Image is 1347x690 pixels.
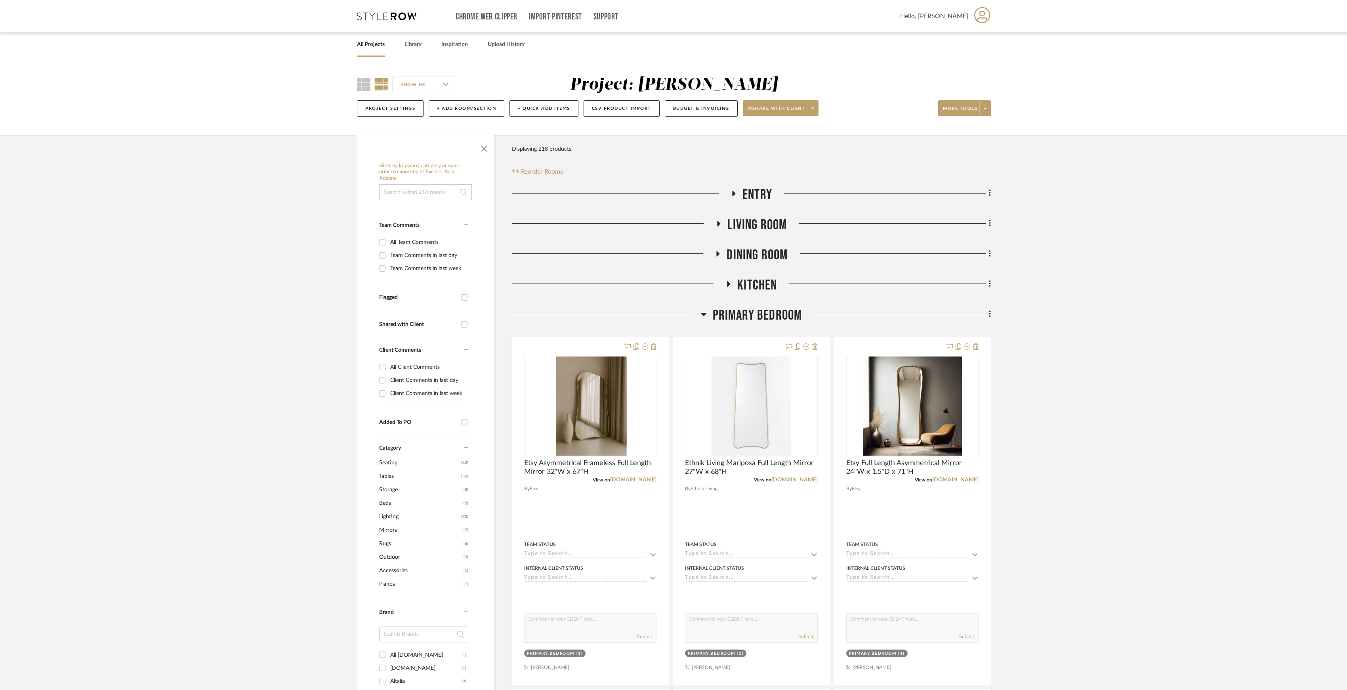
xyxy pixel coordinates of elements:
span: Living Room [727,217,787,234]
span: Seating [379,456,459,470]
button: Close [476,139,492,155]
span: (82) [461,456,468,469]
div: Internal Client Status [685,565,744,572]
span: Ethnik Living [691,485,717,493]
span: Accessories [379,564,462,577]
span: Brand [379,609,394,615]
a: Library [404,39,422,50]
span: View on [915,477,932,482]
div: (1) [898,651,905,657]
div: All Team Comments [390,236,466,249]
div: All [DOMAIN_NAME] [390,649,462,661]
span: Primary Bedroom [713,307,802,324]
div: (1) [462,649,466,661]
span: (8) [464,483,468,496]
div: Client Comments in last day [390,374,466,387]
span: (36) [461,470,468,483]
span: By [685,485,691,493]
span: Etsy [852,485,860,493]
span: Mirrors [379,523,462,537]
div: Team Comments in last day [390,249,466,262]
button: Submit [798,633,813,640]
button: Submit [637,633,652,640]
span: Dining Room [727,247,788,264]
div: Flagged [379,294,457,301]
button: + Quick Add Items [509,100,578,117]
a: All Projects [357,39,385,50]
span: (1) [464,578,468,590]
div: Primary Bedroom [849,651,897,657]
span: Kitchen [737,277,777,294]
div: (9) [462,675,466,688]
div: (1) [737,651,744,657]
button: Share with client [743,100,819,116]
div: Team Comments in last week [390,262,466,275]
span: Tables [379,470,459,483]
a: Upload History [488,39,525,50]
span: Hello, [PERSON_NAME] [900,11,968,21]
span: More tools [943,105,977,117]
span: By [524,485,530,493]
span: (7) [464,524,468,537]
span: Category [379,445,401,452]
span: Pianos [379,577,462,591]
img: Ethnik Living Mariposa Full Length Mirror 27"W x 68"H [712,356,791,456]
span: Beds [379,496,462,510]
button: Budget & Invoicing [665,100,738,117]
input: Type to Search… [524,551,647,558]
div: Primary Bedroom [688,651,735,657]
span: View on [593,477,610,482]
div: (1) [462,662,466,675]
div: Internal Client Status [524,565,583,572]
button: Reorder Rooms [512,167,563,176]
div: [DOMAIN_NAME] [390,662,462,675]
div: All Client Comments [390,361,466,374]
input: Type to Search… [685,551,808,558]
span: (1) [464,564,468,577]
div: Team Status [685,541,717,548]
button: Project Settings [357,100,424,117]
a: [DOMAIN_NAME] [932,477,979,483]
div: Displaying 218 products [512,141,571,157]
a: [DOMAIN_NAME] [771,477,818,483]
a: Support [593,13,618,20]
span: Etsy Asymmetrical Frameless Full Length Mirror 32"W x 67"H [524,459,656,476]
span: Client Comments [379,347,421,353]
div: Team Status [524,541,556,548]
input: Type to Search… [846,575,969,582]
a: [DOMAIN_NAME] [610,477,656,483]
span: (2) [464,551,468,563]
span: Storage [379,483,462,496]
span: By [846,485,852,493]
div: Client Comments in last week [390,387,466,400]
input: Type to Search… [846,551,969,558]
div: Added To PO [379,419,457,426]
h6: Filter by keyword, category or name prior to exporting to Excel or Bulk Actions [379,163,472,182]
button: CSV Product Import [584,100,660,117]
span: View on [754,477,771,482]
div: Project: [PERSON_NAME] [570,77,778,93]
img: Etsy Asymmetrical Frameless Full Length Mirror 32"W x 67"H [541,356,640,456]
img: Etsy Full Length Asymmetrical Mirror 24"W x 1.5"D x 71"H [863,356,962,456]
span: Entry [742,186,772,203]
input: Search Brands [379,627,468,642]
span: (6) [464,537,468,550]
a: Inspiration [441,39,468,50]
a: Import Pinterest [529,13,582,20]
button: + Add Room/Section [429,100,504,117]
div: Primary Bedroom [527,651,574,657]
input: Type to Search… [685,575,808,582]
span: (72) [461,510,468,523]
span: Rugs [379,537,462,550]
div: Shared with Client [379,321,457,328]
span: Share with client [748,105,805,117]
div: Internal Client Status [846,565,905,572]
span: Reorder Rooms [521,167,563,176]
span: Etsy [530,485,538,493]
span: (2) [464,497,468,510]
button: More tools [938,100,991,116]
div: Team Status [846,541,878,548]
button: Submit [959,633,974,640]
input: Type to Search… [524,575,647,582]
span: Ethnik Living Mariposa Full Length Mirror 27"W x 68"H [685,459,817,476]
